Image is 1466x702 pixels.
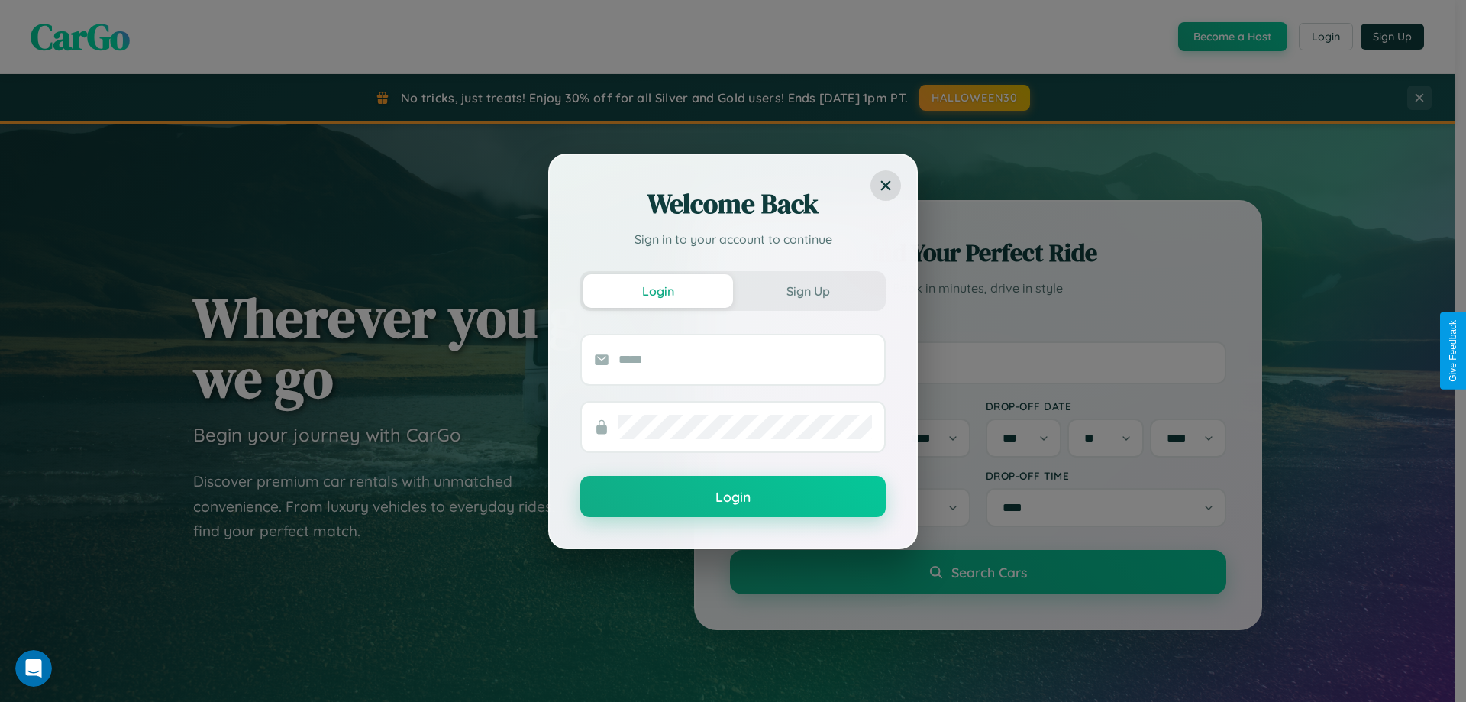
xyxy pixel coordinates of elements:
[733,274,883,308] button: Sign Up
[583,274,733,308] button: Login
[1448,320,1458,382] div: Give Feedback
[15,650,52,687] iframe: Intercom live chat
[580,230,886,248] p: Sign in to your account to continue
[580,476,886,517] button: Login
[580,186,886,222] h2: Welcome Back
